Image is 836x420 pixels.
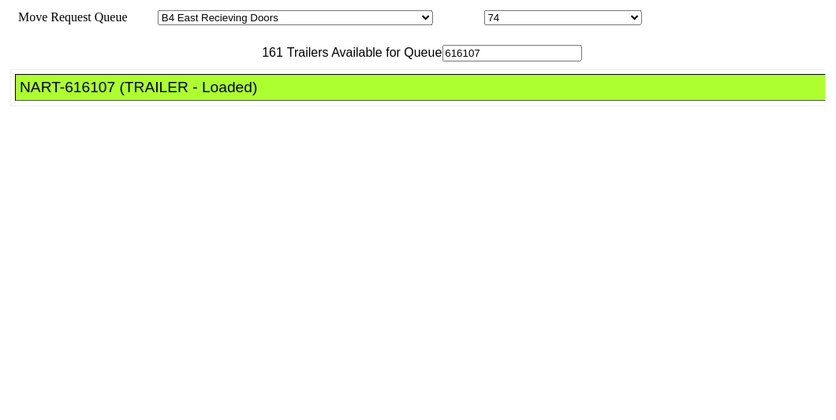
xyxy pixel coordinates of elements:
span: Move Request Queue [10,10,128,24]
span: Trailers Available for Queue [283,46,442,59]
span: Location [436,10,481,24]
span: 161 [254,46,283,59]
div: NART-616107 (TRAILER - Loaded) [20,79,835,96]
span: Area [130,10,155,24]
input: Filter Available Trailers [442,45,582,61]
